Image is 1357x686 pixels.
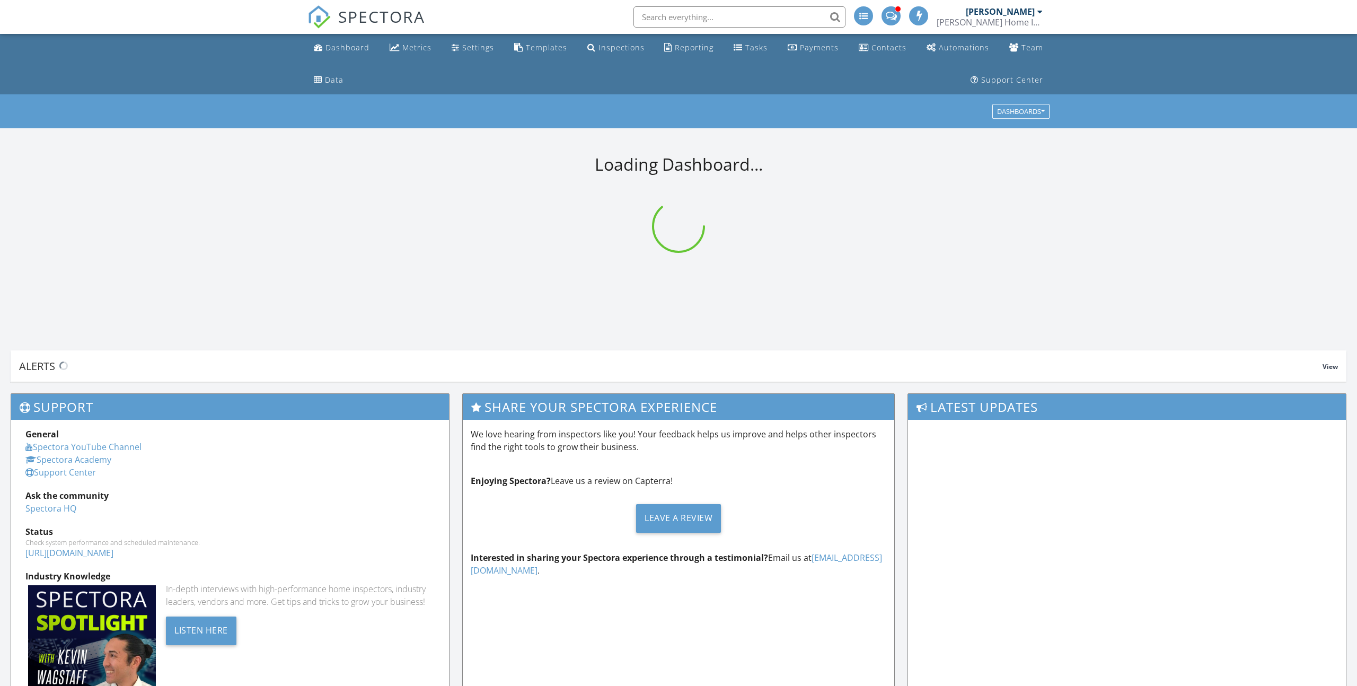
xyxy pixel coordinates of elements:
a: Payments [783,38,843,58]
a: Tasks [729,38,772,58]
a: Leave a Review [471,496,886,541]
a: Support Center [966,71,1047,90]
a: Reporting [660,38,718,58]
div: Support Center [981,75,1043,85]
div: Ask the community [25,489,435,502]
div: In-depth interviews with high-performance home inspectors, industry leaders, vendors and more. Ge... [166,583,435,608]
div: Inspections [598,42,645,52]
a: Dashboard [310,38,374,58]
div: Payments [800,42,839,52]
h3: Support [11,394,449,420]
a: [EMAIL_ADDRESS][DOMAIN_NAME] [471,552,882,576]
a: Spectora YouTube Channel [25,441,142,453]
a: Team [1005,38,1047,58]
div: Leave a Review [636,504,721,533]
strong: Interested in sharing your Spectora experience through a testimonial? [471,552,768,564]
a: Contacts [854,38,911,58]
div: Data [325,75,343,85]
input: Search everything... [633,6,845,28]
div: Automations [939,42,989,52]
a: Templates [510,38,571,58]
p: Email us at . [471,551,886,577]
a: Inspections [583,38,649,58]
div: Templates [526,42,567,52]
p: Leave us a review on Capterra! [471,474,886,487]
a: Support Center [25,467,96,478]
strong: Enjoying Spectora? [471,475,551,487]
div: Status [25,525,435,538]
div: Listen Here [166,617,236,645]
div: Team [1021,42,1043,52]
a: Data [310,71,348,90]
div: [PERSON_NAME] [966,6,1035,17]
div: Settings [462,42,494,52]
div: Dashboard [325,42,369,52]
a: [URL][DOMAIN_NAME] [25,547,113,559]
div: Dashboards [997,108,1045,116]
p: We love hearing from inspectors like you! Your feedback helps us improve and helps other inspecto... [471,428,886,453]
h3: Latest Updates [908,394,1346,420]
div: Industry Knowledge [25,570,435,583]
a: Spectora Academy [25,454,111,465]
a: Automations (Advanced) [922,38,993,58]
img: The Best Home Inspection Software - Spectora [307,5,331,29]
a: Metrics [385,38,436,58]
div: Alerts [19,359,1323,373]
div: Striler Home Inspections, Inc. [937,17,1043,28]
span: View [1323,362,1338,371]
h3: Share Your Spectora Experience [463,394,894,420]
div: Metrics [402,42,431,52]
div: Check system performance and scheduled maintenance. [25,538,435,547]
div: Contacts [871,42,906,52]
a: SPECTORA [307,14,425,37]
strong: General [25,428,59,440]
button: Dashboards [992,104,1050,119]
div: Reporting [675,42,713,52]
div: Tasks [745,42,768,52]
a: Settings [447,38,498,58]
a: Listen Here [166,624,236,636]
span: SPECTORA [338,5,425,28]
a: Spectora HQ [25,503,76,514]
